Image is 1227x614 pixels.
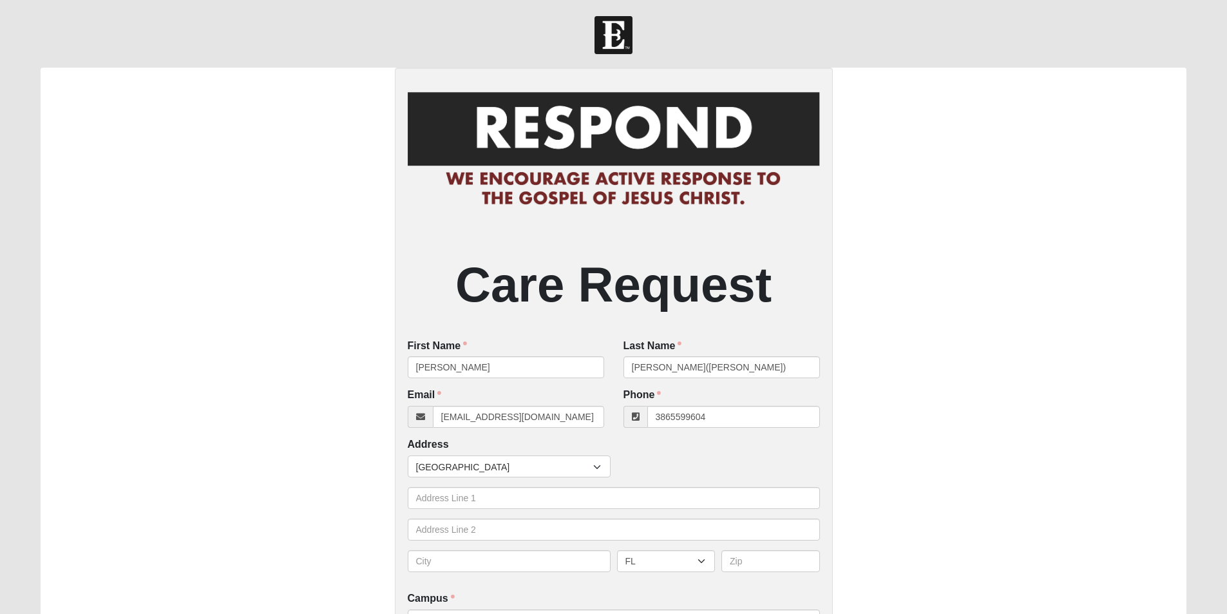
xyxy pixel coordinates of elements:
img: RespondCardHeader.png [408,81,820,218]
label: Campus [408,591,455,606]
h2: Care Request [408,255,820,314]
input: City [408,550,611,572]
span: [GEOGRAPHIC_DATA] [416,456,593,478]
label: Email [408,388,442,403]
label: Phone [623,388,661,403]
label: First Name [408,339,468,354]
label: Last Name [623,339,682,354]
input: Zip [721,550,820,572]
label: Address [408,437,449,452]
img: Church of Eleven22 Logo [594,16,633,54]
input: Address Line 1 [408,487,820,509]
input: Address Line 2 [408,519,820,541]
